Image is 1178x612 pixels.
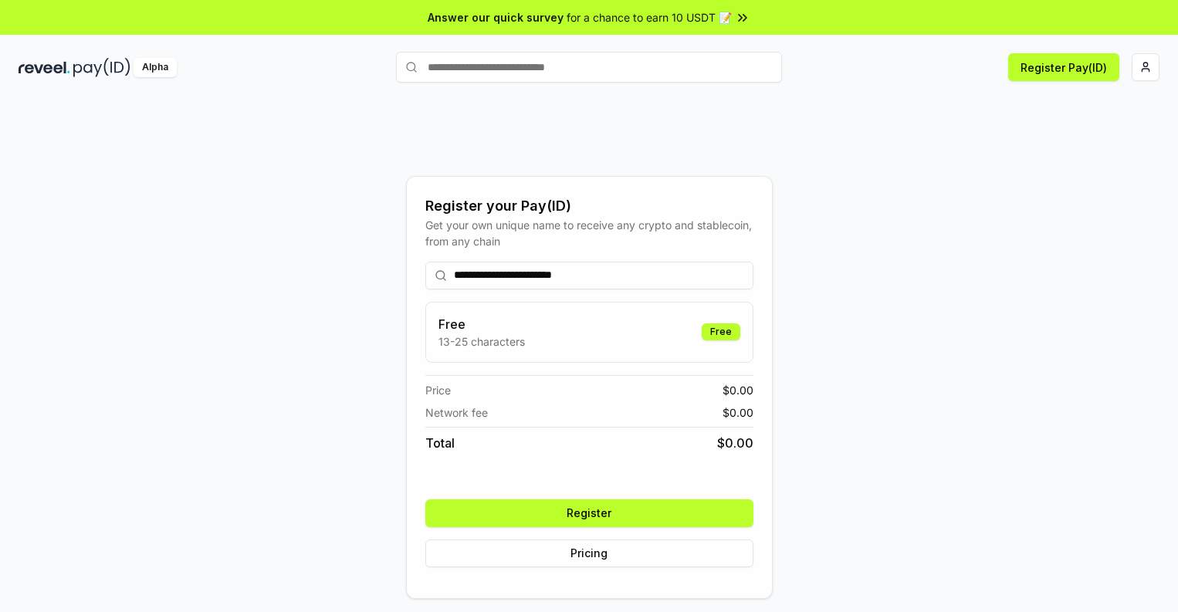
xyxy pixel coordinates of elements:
[425,195,753,217] div: Register your Pay(ID)
[425,434,455,452] span: Total
[702,323,740,340] div: Free
[73,58,130,77] img: pay_id
[717,434,753,452] span: $ 0.00
[425,539,753,567] button: Pricing
[428,9,564,25] span: Answer our quick survey
[567,9,732,25] span: for a chance to earn 10 USDT 📝
[425,499,753,527] button: Register
[438,333,525,350] p: 13-25 characters
[425,217,753,249] div: Get your own unique name to receive any crypto and stablecoin, from any chain
[438,315,525,333] h3: Free
[723,404,753,421] span: $ 0.00
[723,382,753,398] span: $ 0.00
[425,382,451,398] span: Price
[1008,53,1119,81] button: Register Pay(ID)
[134,58,177,77] div: Alpha
[425,404,488,421] span: Network fee
[19,58,70,77] img: reveel_dark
